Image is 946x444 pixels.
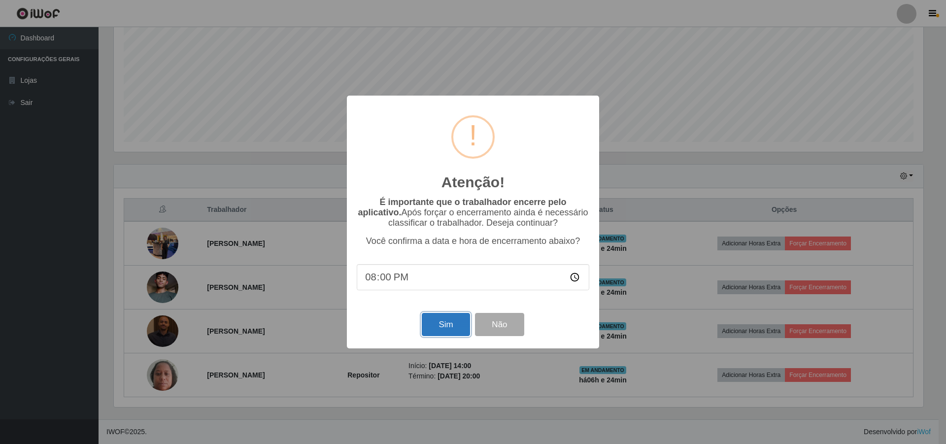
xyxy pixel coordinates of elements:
h2: Atenção! [441,173,505,191]
button: Não [475,313,524,336]
p: Você confirma a data e hora de encerramento abaixo? [357,236,589,246]
button: Sim [422,313,470,336]
b: É importante que o trabalhador encerre pelo aplicativo. [358,197,566,217]
p: Após forçar o encerramento ainda é necessário classificar o trabalhador. Deseja continuar? [357,197,589,228]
